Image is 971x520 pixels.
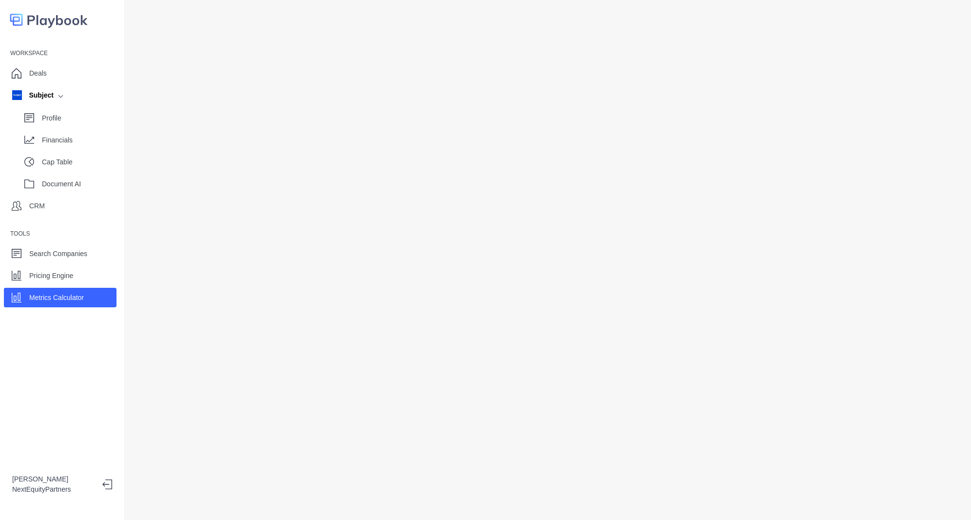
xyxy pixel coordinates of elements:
p: Financials [42,135,117,145]
p: Pricing Engine [29,271,73,281]
p: Profile [42,113,117,123]
p: Document AI [42,179,117,189]
p: [PERSON_NAME] [12,474,95,484]
p: Metrics Calculator [29,293,84,303]
p: Deals [29,68,47,79]
iframe: Metrics Calculator [140,10,955,510]
img: company image [12,90,22,100]
p: Search Companies [29,249,87,259]
p: Cap Table [42,157,117,167]
div: Subject [12,90,54,100]
img: logo-colored [10,10,88,30]
p: NextEquityPartners [12,484,95,495]
p: CRM [29,201,45,211]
